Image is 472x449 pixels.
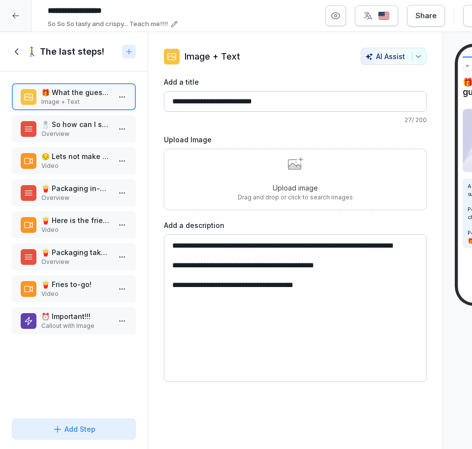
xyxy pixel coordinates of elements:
[378,11,390,21] img: us.svg
[12,147,136,174] div: 😔 Lets not make the guest salty...Video
[12,243,136,270] div: 🍟 Packaging take-away fries?Overview
[12,211,136,238] div: 🍟 Here is the fries Mountain!Video
[41,225,110,234] p: Video
[41,129,110,138] p: Overview
[12,307,136,334] div: ⏰ Important!!!Callout with Image
[164,116,427,125] p: 27 / 200
[41,289,110,298] p: Video
[365,52,422,61] div: AI Assist
[407,5,445,27] button: Share
[415,10,437,21] div: Share
[53,424,95,434] div: Add Step
[41,161,110,170] p: Video
[41,97,110,106] p: Image + Text
[41,247,110,257] p: 🍟 Packaging take-away fries?
[164,77,427,87] label: Add a title
[164,134,427,145] label: Upload Image
[41,257,110,266] p: Overview
[41,151,110,161] p: 😔 Lets not make the guest salty...
[48,19,168,29] p: So So So tasty and crispy... Teach me!!!!
[41,193,110,202] p: Overview
[41,215,110,225] p: 🍟 Here is the fries Mountain!
[41,321,110,330] p: Callout with Image
[12,275,136,302] div: 🍟 Fries to-go!Video
[27,46,104,58] h1: 🚶‍♂️ The last steps!
[185,50,240,63] p: Image + Text
[41,119,110,129] p: 🧂 So how can I salt them properly?
[12,418,136,440] button: Add Step
[238,183,353,193] p: Upload image
[12,115,136,142] div: 🧂 So how can I salt them properly?Overview
[238,193,353,202] p: Drag and drop or click to search images
[41,311,110,321] p: ⏰ Important!!!
[12,179,136,206] div: 🍟 Packaging in-house fries?Overview
[164,220,427,230] label: Add a description
[12,83,136,110] div: 🎁 What the guest will get?Image + Text
[41,279,110,289] p: 🍟 Fries to-go!
[41,183,110,193] p: 🍟 Packaging in-house fries?
[361,48,427,65] button: AI Assist
[41,87,110,97] p: 🎁 What the guest will get?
